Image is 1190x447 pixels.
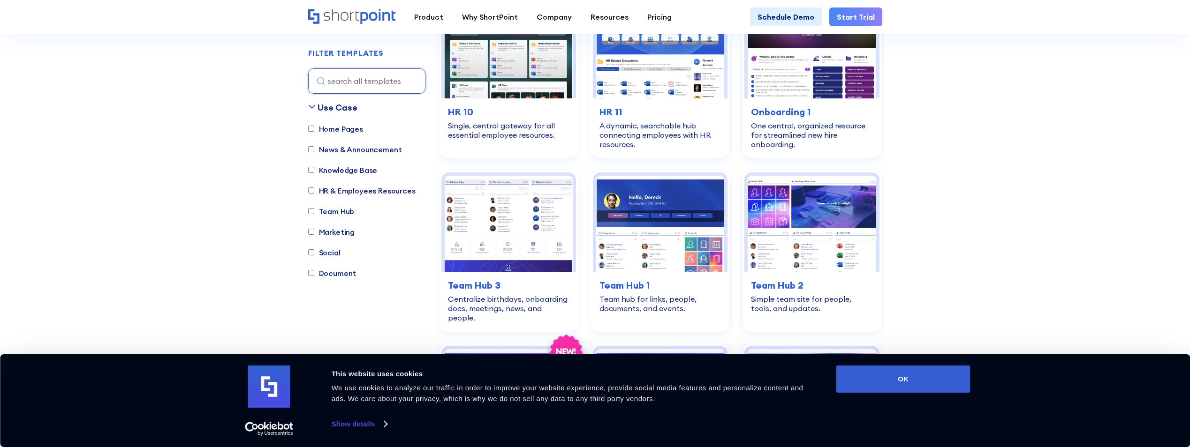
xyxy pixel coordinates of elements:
[308,270,314,276] input: Document
[405,7,453,26] a: Product
[445,349,573,445] img: Enterprise 1 – SharePoint Homepage Design: Modern intranet homepage for news, documents, and events.
[308,268,356,279] label: Document
[332,368,815,380] div: This website uses cookies
[751,121,872,149] div: One central, organized resource for streamlined new hire onboarding.
[527,7,581,26] a: Company
[748,176,876,272] img: Team Hub 2 – SharePoint Template Team Site: Simple team site for people, tools, and updates.
[308,126,314,132] input: Home Pages
[448,105,569,119] h3: HR 10
[599,294,721,313] div: Team hub for links, people, documents, and events.
[596,176,724,272] img: Team Hub 1 – SharePoint Online Modern Team Site Template: Team hub for links, people, documents, ...
[829,7,882,26] a: Start Trial
[248,365,290,408] img: logo
[596,349,724,445] img: HR 1 – Human Resources Template: Centralize tools, policies, training, engagement, and news.
[590,170,730,332] a: Team Hub 1 – SharePoint Online Modern Team Site Template: Team hub for links, people, documents, ...
[638,7,681,26] a: Pricing
[308,50,384,57] div: FILTER TEMPLATES
[332,384,803,402] span: We use cookies to analyze our traffic in order to improve your website experience, provide social...
[591,11,629,22] div: Resources
[308,68,425,94] input: search all templates
[599,105,721,119] h3: HR 11
[308,185,416,196] label: HR & Employees Resources
[332,417,387,431] a: Show details
[308,247,341,258] label: Social
[596,2,724,98] img: HR 11 – Human Resources Website Template: A dynamic, searchable hub connecting employees with HR ...
[448,294,569,322] div: Centralize birthdays, onboarding docs, meetings, news, and people.
[318,101,357,114] div: Use Case
[448,121,569,140] div: Single, central gateway for all essential employee resources.
[742,170,882,332] a: Team Hub 2 – SharePoint Template Team Site: Simple team site for people, tools, and updates.Team ...
[308,229,314,235] input: Marketing
[308,147,314,153] input: News & Announcement
[748,349,876,445] img: HR 2 - HR Intranet Portal: Central HR hub for search, announcements, events, learning.
[581,7,638,26] a: Resources
[445,2,573,98] img: HR 10 – HR Intranet Page: Single, central gateway for all essential employee resources.
[308,209,314,215] input: Team Hub
[462,11,518,22] div: Why ShortPoint
[448,278,569,292] h3: Team Hub 3
[308,188,314,194] input: HR & Employees Resources
[308,206,355,217] label: Team Hub
[647,11,672,22] div: Pricing
[1021,338,1190,447] iframe: Chat Widget
[750,7,822,26] a: Schedule Demo
[308,226,355,238] label: Marketing
[453,7,527,26] a: Why ShortPoint
[599,121,721,149] div: A dynamic, searchable hub connecting employees with HR resources.
[537,11,572,22] div: Company
[599,278,721,292] h3: Team Hub 1
[308,123,363,134] label: Home Pages
[439,170,579,332] a: Team Hub 3 – SharePoint Team Site Template: Centralize birthdays, onboarding docs, meetings, news...
[751,278,872,292] h3: Team Hub 2
[308,144,402,155] label: News & Announcement
[308,164,378,176] label: Knowledge Base
[751,105,872,119] h3: Onboarding 1
[748,2,876,98] img: Onboarding 1 – SharePoint Onboarding Template: One central, organized resource for streamlined ne...
[308,9,395,25] a: Home
[751,294,872,313] div: Simple team site for people, tools, and updates.
[308,250,314,256] input: Social
[445,176,573,272] img: Team Hub 3 – SharePoint Team Site Template: Centralize birthdays, onboarding docs, meetings, news...
[228,422,310,436] a: Usercentrics Cookiebot - opens in a new window
[836,365,970,393] button: OK
[308,167,314,173] input: Knowledge Base
[414,11,443,22] div: Product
